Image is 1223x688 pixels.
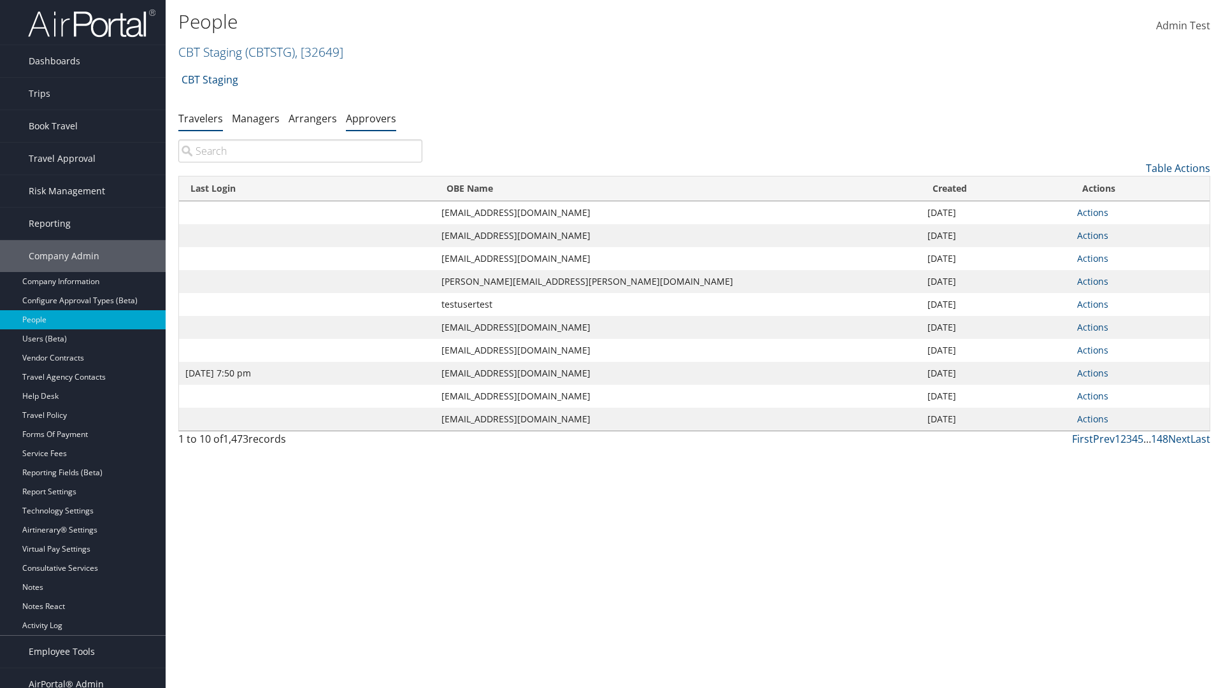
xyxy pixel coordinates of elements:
th: Last Login: activate to sort column ascending [179,176,435,201]
td: [DATE] [921,408,1071,431]
td: [DATE] [921,385,1071,408]
a: Table Actions [1146,161,1210,175]
input: Search [178,140,422,162]
td: [EMAIL_ADDRESS][DOMAIN_NAME] [435,201,921,224]
a: Travelers [178,111,223,125]
span: Travel Approval [29,143,96,175]
a: Actions [1077,321,1108,333]
td: [DATE] [921,339,1071,362]
td: testusertest [435,293,921,316]
h1: People [178,8,866,35]
td: [EMAIL_ADDRESS][DOMAIN_NAME] [435,339,921,362]
th: Created: activate to sort column ascending [921,176,1071,201]
td: [DATE] [921,247,1071,270]
th: Actions [1071,176,1210,201]
a: Actions [1077,413,1108,425]
span: Book Travel [29,110,78,142]
a: Actions [1077,229,1108,241]
td: [EMAIL_ADDRESS][DOMAIN_NAME] [435,408,921,431]
span: , [ 32649 ] [295,43,343,61]
span: ( CBTSTG ) [245,43,295,61]
td: [DATE] [921,293,1071,316]
a: Actions [1077,206,1108,219]
td: [EMAIL_ADDRESS][DOMAIN_NAME] [435,247,921,270]
td: [PERSON_NAME][EMAIL_ADDRESS][PERSON_NAME][DOMAIN_NAME] [435,270,921,293]
span: 1,473 [223,432,248,446]
a: Actions [1077,390,1108,402]
a: 3 [1126,432,1132,446]
a: 5 [1138,432,1143,446]
span: Risk Management [29,175,105,207]
a: CBT Staging [182,67,238,92]
a: CBT Staging [178,43,343,61]
td: [DATE] [921,224,1071,247]
span: … [1143,432,1151,446]
span: Reporting [29,208,71,240]
a: Approvers [346,111,396,125]
a: 2 [1120,432,1126,446]
span: Trips [29,78,50,110]
a: Arrangers [289,111,337,125]
td: [DATE] [921,270,1071,293]
a: 148 [1151,432,1168,446]
a: Prev [1093,432,1115,446]
a: First [1072,432,1093,446]
a: Actions [1077,344,1108,356]
a: Admin Test [1156,6,1210,46]
a: Actions [1077,275,1108,287]
td: [EMAIL_ADDRESS][DOMAIN_NAME] [435,362,921,385]
td: [EMAIL_ADDRESS][DOMAIN_NAME] [435,316,921,339]
a: Next [1168,432,1191,446]
td: [EMAIL_ADDRESS][DOMAIN_NAME] [435,224,921,247]
a: 4 [1132,432,1138,446]
td: [EMAIL_ADDRESS][DOMAIN_NAME] [435,385,921,408]
a: Actions [1077,367,1108,379]
a: 1 [1115,432,1120,446]
a: Last [1191,432,1210,446]
span: Company Admin [29,240,99,272]
div: 1 to 10 of records [178,431,422,453]
td: [DATE] [921,316,1071,339]
span: Employee Tools [29,636,95,668]
td: [DATE] [921,362,1071,385]
a: Actions [1077,298,1108,310]
td: [DATE] 7:50 pm [179,362,435,385]
td: [DATE] [921,201,1071,224]
th: OBE Name: activate to sort column ascending [435,176,921,201]
img: airportal-logo.png [28,8,155,38]
span: Admin Test [1156,18,1210,32]
a: Managers [232,111,280,125]
span: Dashboards [29,45,80,77]
a: Actions [1077,252,1108,264]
